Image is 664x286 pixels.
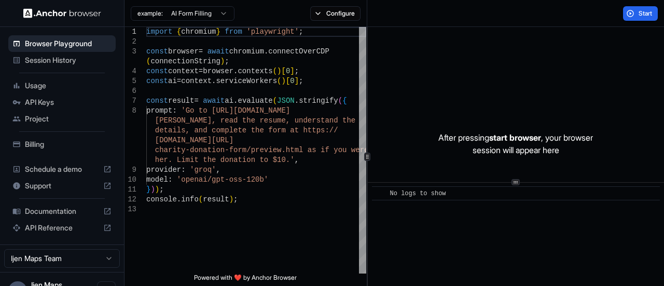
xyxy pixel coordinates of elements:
[233,97,238,105] span: .
[199,47,203,56] span: =
[146,97,168,105] span: const
[299,28,303,36] span: ;
[216,77,277,85] span: serviceWorkers
[168,77,177,85] span: ai
[177,77,181,85] span: =
[125,86,136,96] div: 6
[146,28,172,36] span: import
[125,37,136,47] div: 2
[25,139,112,149] span: Billing
[146,47,168,56] span: const
[155,126,338,134] span: details, and complete the form at https://
[342,97,347,105] span: {
[155,156,295,164] span: her. Limit the donation to $10.'
[268,47,329,56] span: connectOverCDP
[137,9,163,18] span: example:
[203,67,233,75] span: browser
[8,52,116,69] div: Session History
[216,166,220,174] span: ,
[273,67,277,75] span: (
[277,97,295,105] span: JSON
[639,9,653,18] span: Start
[25,114,112,124] span: Project
[146,106,172,115] span: prompt
[238,97,272,105] span: evaluate
[181,77,212,85] span: context
[229,195,233,203] span: )
[125,165,136,175] div: 9
[286,77,290,85] span: [
[146,185,150,194] span: }
[155,136,233,144] span: [DOMAIN_NAME][URL]
[377,188,382,199] span: ​
[181,195,199,203] span: info
[220,57,225,65] span: )
[8,220,116,236] div: API Reference
[8,77,116,94] div: Usage
[125,47,136,57] div: 3
[177,175,268,184] span: 'openai/gpt-oss-120b'
[225,28,242,36] span: from
[281,67,285,75] span: [
[181,166,185,174] span: :
[25,97,112,107] span: API Keys
[25,206,99,216] span: Documentation
[290,77,294,85] span: 0
[8,35,116,52] div: Browser Playground
[168,97,194,105] span: result
[203,195,229,203] span: result
[146,195,177,203] span: console
[233,67,238,75] span: .
[225,57,229,65] span: ;
[338,97,342,105] span: (
[208,47,229,56] span: await
[25,55,112,65] span: Session History
[264,47,268,56] span: .
[438,131,593,156] p: After pressing , your browser session will appear here
[125,195,136,205] div: 12
[181,28,216,36] span: chromium
[8,94,116,111] div: API Keys
[8,111,116,127] div: Project
[8,161,116,178] div: Schedule a demo
[295,67,299,75] span: ;
[25,164,99,174] span: Schedule a demo
[155,146,369,154] span: charity-donation-form/preview.html as if you were
[281,77,285,85] span: )
[125,96,136,106] div: 7
[295,156,299,164] span: ,
[233,195,238,203] span: ;
[299,77,303,85] span: ;
[286,67,290,75] span: 0
[23,8,101,18] img: Anchor Logo
[125,185,136,195] div: 11
[150,57,220,65] span: connectionString
[295,77,299,85] span: ]
[146,77,168,85] span: const
[125,76,136,86] div: 5
[168,67,199,75] span: context
[229,47,264,56] span: chromium
[199,195,203,203] span: (
[290,67,294,75] span: ]
[299,97,338,105] span: stringify
[8,178,116,194] div: Support
[125,27,136,37] div: 1
[390,190,446,197] span: No logs to show
[295,97,299,105] span: .
[25,38,112,49] span: Browser Playground
[277,77,281,85] span: (
[125,205,136,214] div: 13
[146,57,150,65] span: (
[310,6,361,21] button: Configure
[212,77,216,85] span: .
[238,67,272,75] span: contexts
[155,116,355,125] span: [PERSON_NAME], read the resume, understand the
[172,106,176,115] span: :
[181,106,290,115] span: 'Go to [URL][DOMAIN_NAME]
[203,97,225,105] span: await
[194,97,198,105] span: =
[155,185,159,194] span: )
[125,106,136,116] div: 8
[190,166,216,174] span: 'groq'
